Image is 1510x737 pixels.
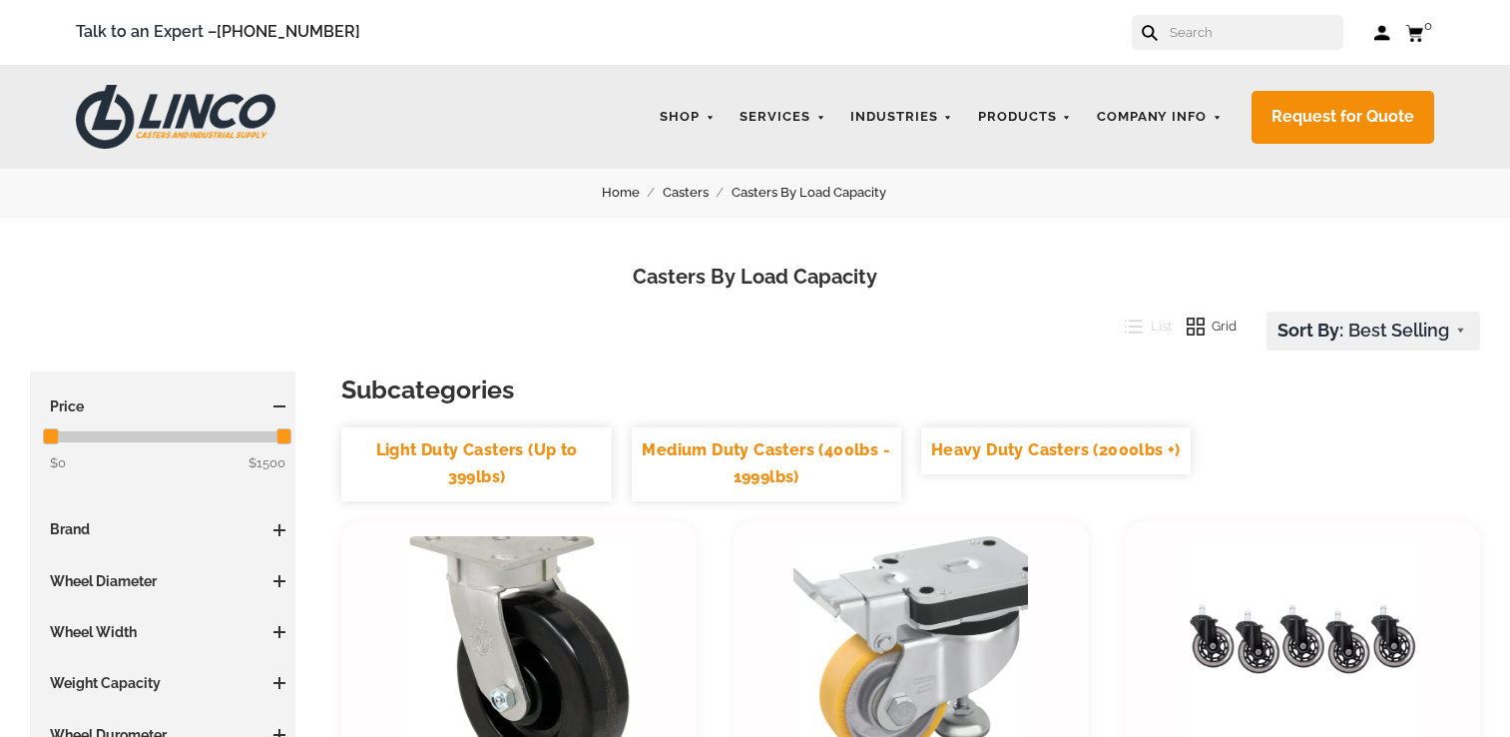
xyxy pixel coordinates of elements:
[921,427,1191,474] a: Heavy Duty Casters (2000lbs +)
[217,22,360,41] a: [PHONE_NUMBER]
[632,427,901,500] a: Medium Duty Casters (400lbs - 1999lbs)
[30,263,1480,292] h1: Casters By Load Capacity
[40,622,285,642] h3: Wheel Width
[50,455,66,470] span: $0
[1373,23,1390,43] a: Log in
[663,182,732,204] a: Casters
[968,98,1082,137] a: Products
[341,371,1480,407] h3: Subcategories
[249,452,285,474] span: $1500
[1110,312,1172,342] button: List
[1087,98,1233,137] a: Company Info
[76,85,275,149] img: LINCO CASTERS & INDUSTRIAL SUPPLY
[76,19,360,46] span: Talk to an Expert –
[40,396,285,416] h3: Price
[1168,15,1343,50] input: Search
[1252,91,1434,144] a: Request for Quote
[730,98,835,137] a: Services
[341,427,611,500] a: Light Duty Casters (Up to 399lbs)
[840,98,963,137] a: Industries
[40,519,285,539] h3: Brand
[40,571,285,591] h3: Wheel Diameter
[1405,20,1434,45] a: 0
[650,98,725,137] a: Shop
[1424,18,1432,33] span: 0
[40,673,285,693] h3: Weight Capacity
[602,182,663,204] a: Home
[732,182,909,204] a: Casters By Load Capacity
[1172,312,1238,342] button: Grid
